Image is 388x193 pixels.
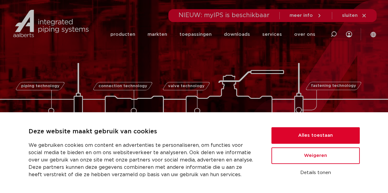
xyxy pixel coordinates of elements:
div: my IPS [346,22,352,47]
p: We gebruiken cookies om content en advertenties te personaliseren, om functies voor social media ... [29,142,257,178]
p: Deze website maakt gebruik van cookies [29,127,257,137]
span: sluiten [342,13,358,18]
a: sluiten [342,13,367,18]
span: valve technology [168,84,205,88]
span: connection technology [98,84,147,88]
a: downloads [224,22,250,47]
a: meer info [290,13,322,18]
a: toepassingen [179,22,212,47]
span: NIEUW: myIPS is beschikbaar [179,12,270,18]
a: over ons [294,22,315,47]
a: markten [148,22,167,47]
button: Alles toestaan [271,127,360,144]
button: Weigeren [271,147,360,164]
a: services [262,22,282,47]
span: piping technology [21,84,60,88]
button: Details tonen [271,168,360,178]
span: meer info [290,13,313,18]
a: producten [110,22,135,47]
nav: Menu [110,22,315,47]
span: fastening technology [311,84,356,88]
